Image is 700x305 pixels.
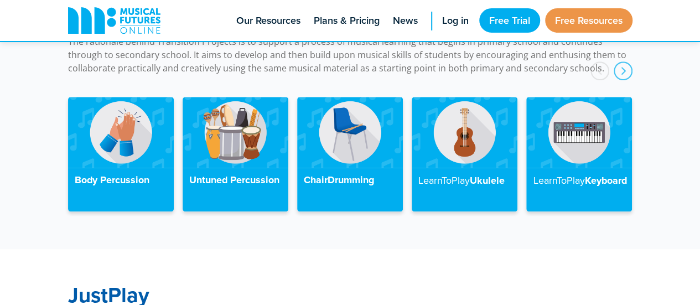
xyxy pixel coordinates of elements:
[533,174,625,187] h4: Keyboard
[183,97,288,211] a: Untuned Percussion
[297,97,403,211] a: ChairDrumming
[393,13,418,28] span: News
[304,174,396,187] h4: ChairDrumming
[236,13,300,28] span: Our Resources
[545,8,632,33] a: Free Resources
[533,173,584,187] strong: LearnToPlay
[68,35,632,75] p: The rationale behind Transition Projects is to support a process of musical learning that begins ...
[412,97,517,211] a: LearnToPlayUkulele
[479,8,540,33] a: Free Trial
[314,13,380,28] span: Plans & Pricing
[75,174,167,187] h4: Body Percussion
[189,174,282,187] h4: Untuned Percussion
[614,61,632,80] div: next
[68,97,174,211] a: Body Percussion
[590,61,609,80] div: prev
[442,13,469,28] span: Log in
[418,173,470,187] strong: LearnToPlay
[418,174,511,187] h4: Ukulele
[526,97,632,211] a: LearnToPlayKeyboard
